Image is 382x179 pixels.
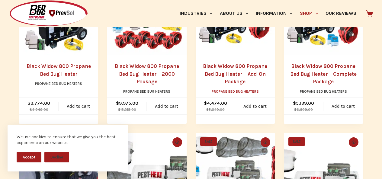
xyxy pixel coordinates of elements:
a: Propane Bed Bug Heaters [35,82,82,86]
bdi: 6,609.00 [294,107,313,112]
a: Propane Bed Bug Heaters [123,89,170,94]
span: $ [293,101,296,106]
span: SALE [288,137,305,146]
bdi: 5,649.00 [206,107,225,112]
a: Propane Bed Bug Heaters [212,89,259,94]
span: $ [116,101,119,106]
bdi: 9,975.00 [116,101,138,106]
button: Quick view toggle [261,137,270,147]
bdi: 4,949.00 [30,107,48,112]
span: $ [206,107,209,112]
button: Accept [17,152,41,162]
span: $ [118,107,120,112]
a: Add to cart: “Black Widow 800 Propane Bed Bug Heater - Complete Package” [323,98,363,114]
a: Black Widow 800 Propane Bed Bug Heater [27,63,91,77]
button: Quick view toggle [349,137,358,147]
button: Decline [44,152,69,162]
bdi: 5,199.00 [293,101,314,106]
a: Black Widow 800 Propane Bed Bug Heater – Add-On Package [203,63,267,85]
a: Black Widow 800 Propane Bed Bug Heater – Complete Package [290,63,357,85]
bdi: 13,218.00 [118,107,136,112]
div: We use cookies to ensure that we give you the best experience on our website. [17,134,119,146]
a: Black Widow 800 Propane Bed Bug Heater – 2000 Package [115,63,179,85]
span: $ [30,107,32,112]
span: $ [294,107,297,112]
span: $ [204,101,207,106]
a: Propane Bed Bug Heaters [300,89,347,94]
span: SALE [200,137,217,146]
a: Add to cart: “Black Widow 800 Propane Bed Bug Heater - Add-On Package” [235,98,275,114]
bdi: 3,774.00 [27,101,50,106]
a: Add to cart: “Black Widow 800 Propane Bed Bug Heater - 2000 Package” [147,98,186,114]
span: $ [27,101,30,106]
a: Add to cart: “Black Widow 800 Propane Bed Bug Heater” [59,98,98,114]
bdi: 4,474.00 [204,101,227,106]
button: Quick view toggle [172,137,182,147]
